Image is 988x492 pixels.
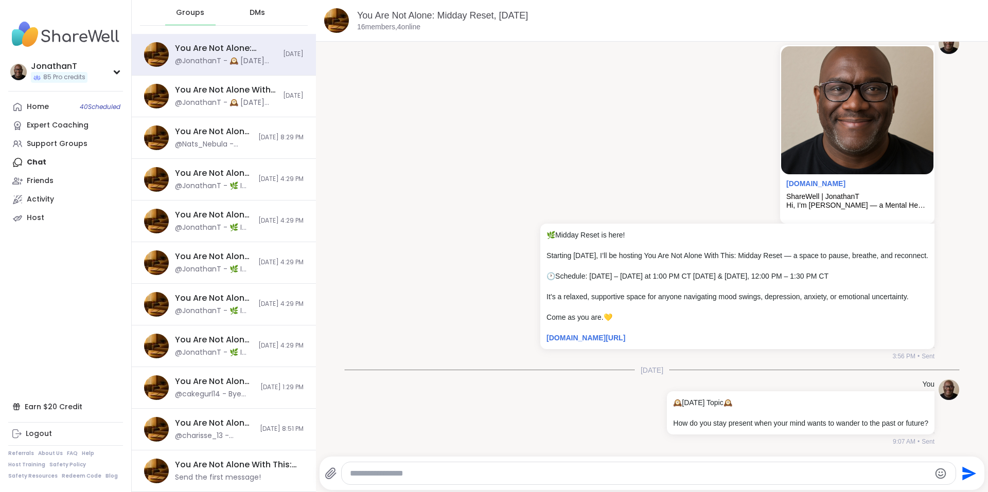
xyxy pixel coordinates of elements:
[144,209,169,233] img: You Are Not Alone With This, Oct 12
[258,216,304,225] span: [DATE] 4:29 PM
[175,431,254,441] div: @charisse_13 - @nicolewilliams43 this was nice if you to ask?
[144,42,169,67] img: You Are Not Alone: Midday Reset, Oct 10
[546,231,555,239] span: 🌿
[258,133,304,142] span: [DATE] 8:29 PM
[258,300,304,308] span: [DATE] 4:29 PM
[893,437,915,446] span: 9:07 AM
[8,16,123,52] img: ShareWell Nav Logo
[175,306,252,316] div: @JonathanT - 🌿 I just want to remind everyone — if things ever feel too heavy outside of group, y...
[357,10,528,21] a: You Are Not Alone: Midday Reset, [DATE]
[27,102,49,112] div: Home
[43,73,85,82] span: 85 Pro credits
[350,468,930,479] textarea: Type your message
[27,120,89,131] div: Expert Coaching
[38,450,63,457] a: About Us
[175,168,252,179] div: You Are Not Alone With This, [DATE]
[8,450,34,457] a: Referrals
[8,425,123,443] a: Logout
[546,334,625,342] a: [DOMAIN_NAME][URL]
[922,379,934,390] h4: You
[250,8,265,18] span: DMs
[604,313,612,321] span: 💛
[922,352,934,361] span: Sent
[175,348,252,358] div: @JonathanT - 🌿 I just want to remind everyone — if things ever feel too heavy outside of group, y...
[546,250,928,261] p: Starting [DATE], I’ll be hosting You Are Not Alone With This: Midday Reset — a space to pause, br...
[634,365,669,375] span: [DATE]
[258,341,304,350] span: [DATE] 4:29 PM
[175,293,252,304] div: You Are Not Alone With This, [DATE]
[67,450,78,457] a: FAQ
[258,175,304,184] span: [DATE] 4:29 PM
[144,250,169,275] img: You Are Not Alone: Midday Reset, Oct 11
[546,272,555,280] span: 🕐
[175,139,252,150] div: @Nats_Nebula - Thank you and it was a pleasure to meet everyone
[918,352,920,361] span: •
[144,84,169,108] img: You Are Not Alone With This, Oct 10
[144,125,169,150] img: You Are Not Alone With This, Oct 09
[8,472,58,480] a: Safety Resources
[27,213,44,223] div: Host
[175,126,252,137] div: You Are Not Alone With This, [DATE]
[144,292,169,317] img: You Are Not Alone With This, Oct 11
[49,461,86,468] a: Safety Policy
[175,389,254,399] div: @cakegurl14 - Bye everyone!
[546,230,928,240] p: Midday Reset is here!
[283,50,304,59] span: [DATE]
[27,139,87,149] div: Support Groups
[260,383,304,392] span: [DATE] 1:29 PM
[283,92,304,100] span: [DATE]
[82,450,94,457] a: Help
[258,258,304,267] span: [DATE] 4:29 PM
[8,116,123,135] a: Expert Coaching
[546,291,928,302] p: It’s a relaxed, supportive space for anyone navigating mood swings, depression, anxiety, or emoti...
[673,397,928,408] p: [DATE] Topic
[175,251,252,262] div: You Are Not Alone: Midday Reset, [DATE]
[175,334,252,345] div: You Are Not Alone: Midday Reset, [DATE]
[175,472,261,483] div: Send the first message!
[922,437,934,446] span: Sent
[781,46,933,174] img: ShareWell | JonathanT
[175,43,277,54] div: You Are Not Alone: Midday Reset, [DATE]
[80,103,120,111] span: 40 Scheduled
[956,462,979,485] button: Send
[8,190,123,209] a: Activity
[105,472,118,480] a: Blog
[175,264,252,275] div: @JonathanT - 🌿 I just want to remind everyone — if things ever feel too heavy outside of group, y...
[892,352,915,361] span: 3:56 PM
[175,98,277,108] div: @JonathanT - 🕰️ [DATE] Topic 🕰️ How do you stay present when your mind wants to wander to the pas...
[918,437,920,446] span: •
[324,8,349,33] img: You Are Not Alone: Midday Reset, Oct 10
[26,429,52,439] div: Logout
[934,467,947,480] button: Emoji picker
[62,472,101,480] a: Redeem Code
[8,461,45,468] a: Host Training
[786,179,845,188] a: Attachment
[144,334,169,358] img: You Are Not Alone: Midday Reset, Oct 12
[144,459,169,483] img: You Are Not Alone With This: Midday Reset, Oct 13
[673,398,682,407] span: 🕰️
[8,172,123,190] a: Friends
[724,398,732,407] span: 🕰️
[175,376,254,387] div: You Are Not Alone: Midday Reset, [DATE]
[27,176,54,186] div: Friends
[175,223,252,233] div: @JonathanT - 🌿 I just want to remind everyone — if things ever feel too heavy outside of group, y...
[175,459,297,470] div: You Are Not Alone With This: Midday Reset, [DATE]
[786,192,928,201] div: ShareWell | JonathanT
[175,84,277,96] div: You Are Not Alone With This, [DATE]
[8,397,123,416] div: Earn $20 Credit
[27,194,54,205] div: Activity
[175,181,252,191] div: @JonathanT - 🌿 I just want to remind everyone — if things ever feel too heavy outside of group, y...
[357,22,420,32] p: 16 members, 4 online
[175,417,254,429] div: You Are Not Alone With This, [DATE]
[144,417,169,442] img: You Are Not Alone With This, Oct 08
[673,418,928,428] p: How do you stay present when your mind wants to wander to the past or future?
[786,201,928,210] div: Hi, I’m [PERSON_NAME] — a Mental Health Peer Specialist-Intern walking my own recovery journey, i...
[546,312,928,322] p: Come as you are.
[546,271,928,281] p: Schedule: [DATE] – [DATE] at 1:00 PM CT [DATE] & [DATE], 12:00 PM – 1:30 PM CT
[144,375,169,400] img: You Are Not Alone: Midday Reset, Oct 09
[939,33,959,54] img: https://sharewell-space-live.sfo3.digitaloceanspaces.com/user-generated/0e2c5150-e31e-4b6a-957d-4...
[31,61,87,72] div: JonathanT
[175,56,277,66] div: @JonathanT - 🕰️ [DATE] Topic 🕰️ How do you stay present when your mind wants to wander to the pas...
[260,425,304,433] span: [DATE] 8:51 PM
[175,209,252,221] div: You Are Not Alone With This, [DATE]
